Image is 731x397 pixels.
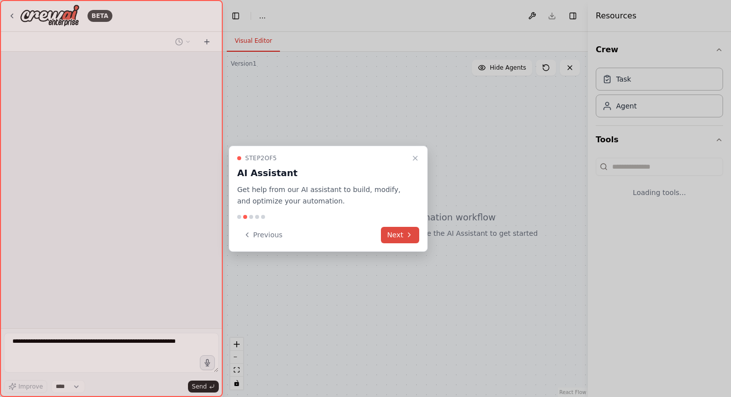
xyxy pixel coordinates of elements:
[237,227,288,243] button: Previous
[381,227,419,243] button: Next
[237,166,407,180] h3: AI Assistant
[245,154,277,162] span: Step 2 of 5
[229,9,243,23] button: Hide left sidebar
[409,152,421,164] button: Close walkthrough
[237,184,407,207] p: Get help from our AI assistant to build, modify, and optimize your automation.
